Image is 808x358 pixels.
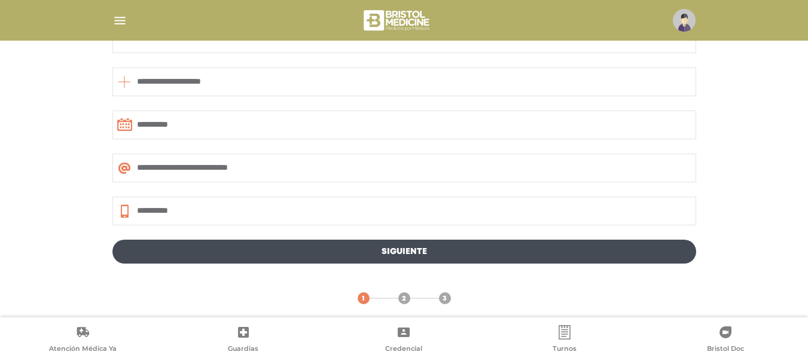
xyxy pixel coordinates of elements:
a: Turnos [484,325,645,356]
span: Turnos [553,344,577,355]
span: 2 [402,293,406,304]
a: 2 [398,292,410,304]
span: Credencial [385,344,422,355]
a: Siguiente [112,240,696,264]
span: Guardias [228,344,258,355]
img: profile-placeholder.svg [673,9,696,32]
a: Atención Médica Ya [2,325,163,356]
a: Guardias [163,325,324,356]
img: Cober_menu-lines-white.svg [112,13,127,28]
span: 3 [443,293,447,304]
a: 1 [358,292,370,304]
a: Bristol Doc [645,325,806,356]
img: bristol-medicine-blanco.png [362,6,433,35]
a: Credencial [324,325,484,356]
span: 1 [362,293,365,304]
span: Atención Médica Ya [49,344,117,355]
a: 3 [439,292,451,304]
span: Bristol Doc [707,344,744,355]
